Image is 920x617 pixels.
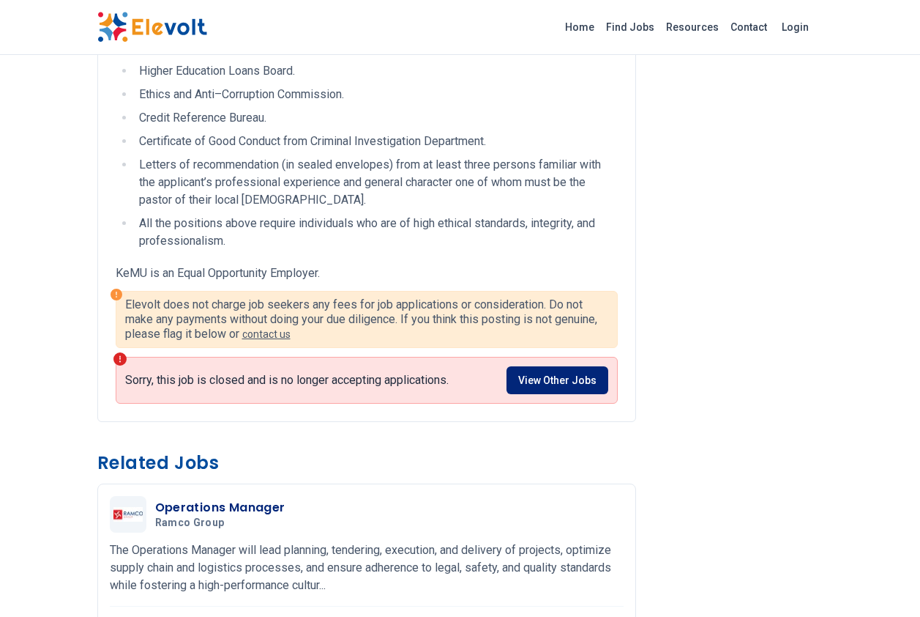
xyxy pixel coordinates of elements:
li: Certificate of Good Conduct from Criminal Investigation Department. [135,133,618,150]
a: contact us [242,328,291,340]
a: Home [559,15,600,39]
span: Ramco Group [155,517,225,530]
a: Resources [660,15,725,39]
h3: Related Jobs [97,451,636,475]
p: Elevolt does not charge job seekers any fees for job applications or consideration. Do not make a... [125,298,608,341]
a: View Other Jobs [506,366,608,394]
p: The Operations Manager will lead planning, tendering, execution, and delivery of projects, optimi... [110,542,624,594]
p: Sorry, this job is closed and is no longer accepting applications. [125,373,449,388]
li: Ethics and Anti–Corruption Commission. [135,86,618,103]
li: Higher Education Loans Board. [135,62,618,80]
li: Credit Reference Bureau. [135,109,618,127]
img: Elevolt [97,12,207,43]
a: Contact [725,15,773,39]
li: Letters of recommendation (in sealed envelopes) from at least three persons familiar with the app... [135,156,618,209]
img: Ramco Group [113,507,143,521]
a: Find Jobs [600,15,660,39]
a: Login [773,12,818,42]
h3: Operations Manager [155,499,285,517]
p: KeMU is an Equal Opportunity Employer. [116,265,618,282]
li: All the positions above require individuals who are of high ethical standards, integrity, and pro... [135,215,618,250]
iframe: Chat Widget [847,547,920,617]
